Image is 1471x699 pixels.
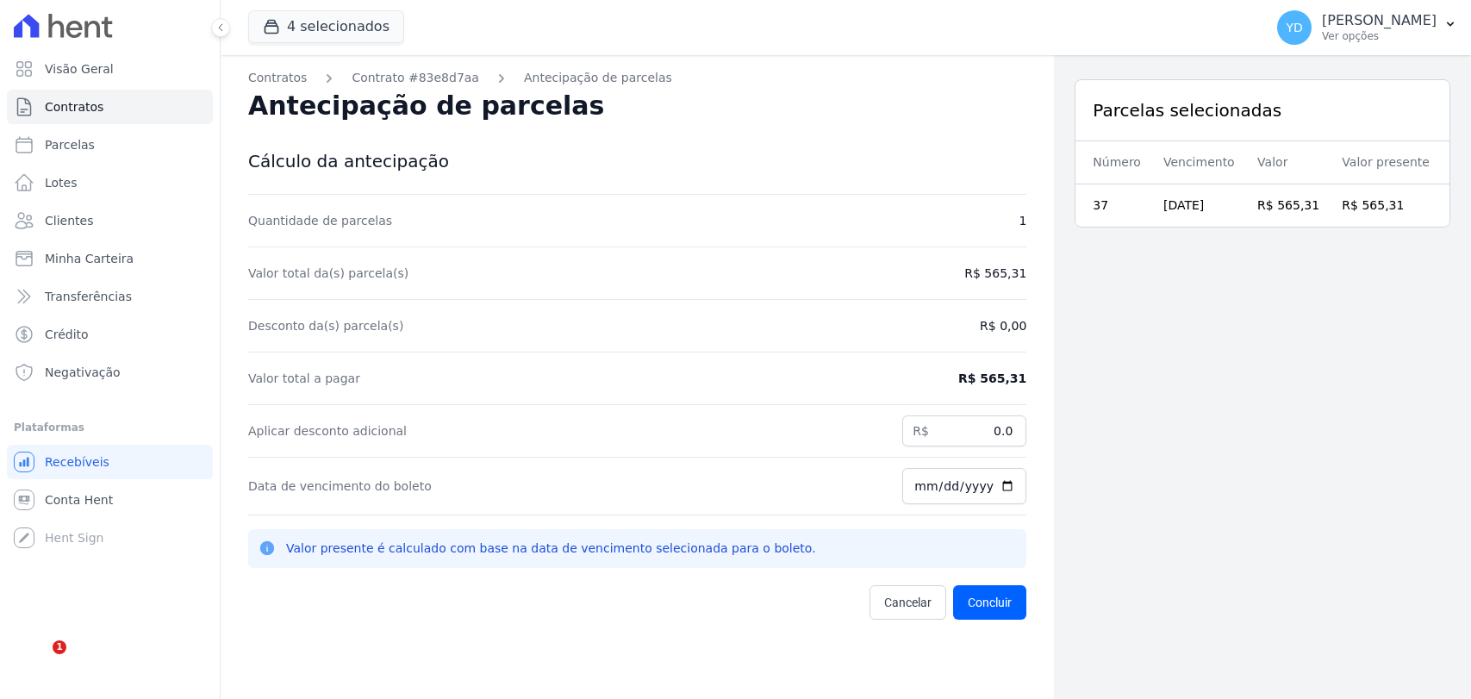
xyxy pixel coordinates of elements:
[45,326,89,343] span: Crédito
[45,491,113,509] span: Conta Hent
[1019,212,1026,229] dd: 1
[7,317,213,352] a: Crédito
[45,453,109,471] span: Recebíveis
[1247,141,1331,184] th: Valor
[1331,184,1449,228] td: R$ 565,31
[53,640,66,654] span: 1
[248,317,403,334] dt: Desconto da(s) parcela(s)
[248,214,392,228] label: Quantidade de parcelas
[953,585,1026,620] button: Concluir
[980,317,1026,334] dd: R$ 0,00
[1075,184,1153,228] td: 37
[248,10,404,43] button: 4 selecionados
[248,265,408,282] dt: Valor total da(s) parcela(s)
[248,69,307,87] a: Contratos
[45,288,132,305] span: Transferências
[248,370,360,387] dt: Valor total a pagar
[45,250,134,267] span: Minha Carteira
[1322,29,1437,43] p: Ver opções
[45,212,93,229] span: Clientes
[14,417,206,438] div: Plataformas
[1153,184,1247,228] td: [DATE]
[248,479,432,493] label: Data de vencimento do boleto
[248,151,449,172] span: Cálculo da antecipação
[870,585,946,620] a: Cancelar
[524,69,672,87] a: Antecipação de parcelas
[884,594,932,611] span: Cancelar
[352,69,479,87] a: Contrato #83e8d7aa
[7,445,213,479] a: Recebíveis
[45,174,78,191] span: Lotes
[7,128,213,162] a: Parcelas
[7,165,213,200] a: Lotes
[964,265,1026,282] dd: R$ 565,31
[7,203,213,238] a: Clientes
[45,60,114,78] span: Visão Geral
[7,90,213,124] a: Contratos
[7,52,213,86] a: Visão Geral
[958,370,1026,387] dd: R$ 565,31
[17,640,59,682] iframe: Intercom live chat
[248,69,1026,87] nav: Breadcrumb
[1075,141,1153,184] th: Número
[248,424,407,438] label: Aplicar desconto adicional
[1247,184,1331,228] td: R$ 565,31
[913,424,929,438] span: R$
[1286,22,1302,34] span: YD
[7,483,213,517] a: Conta Hent
[7,279,213,314] a: Transferências
[1322,12,1437,29] p: [PERSON_NAME]
[1331,141,1449,184] th: Valor presente
[45,98,103,115] span: Contratos
[248,90,604,121] span: Antecipação de parcelas
[45,136,95,153] span: Parcelas
[1263,3,1471,52] button: YD [PERSON_NAME] Ver opções
[7,241,213,276] a: Minha Carteira
[7,355,213,390] a: Negativação
[45,364,121,381] span: Negativação
[1075,80,1449,141] div: Parcelas selecionadas
[286,540,1016,558] p: Valor presente é calculado com base na data de vencimento selecionada para o boleto.
[1153,141,1247,184] th: Vencimento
